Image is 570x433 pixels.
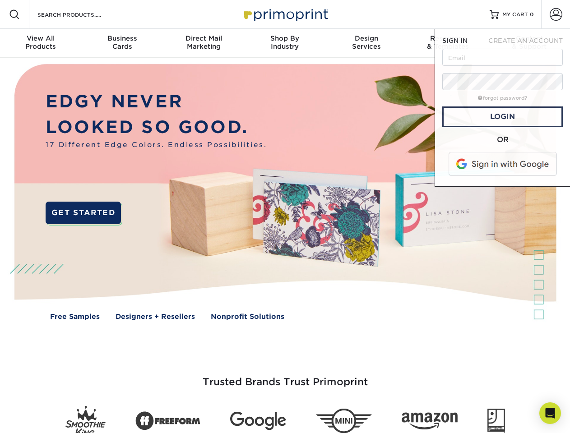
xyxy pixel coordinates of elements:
[81,29,162,58] a: BusinessCards
[244,34,325,42] span: Shop By
[240,5,330,24] img: Primoprint
[244,29,325,58] a: Shop ByIndustry
[37,9,125,20] input: SEARCH PRODUCTS.....
[326,34,407,42] span: Design
[530,11,534,18] span: 0
[211,312,284,322] a: Nonprofit Solutions
[326,29,407,58] a: DesignServices
[163,34,244,51] div: Marketing
[2,405,77,430] iframe: Google Customer Reviews
[402,413,458,430] img: Amazon
[21,355,549,399] h3: Trusted Brands Trust Primoprint
[407,34,488,51] div: & Templates
[326,34,407,51] div: Services
[502,11,528,18] span: MY CART
[46,89,267,115] p: EDGY NEVER
[163,34,244,42] span: Direct Mail
[487,409,505,433] img: Goodwill
[442,106,563,127] a: Login
[230,412,286,430] img: Google
[478,95,527,101] a: forgot password?
[163,29,244,58] a: Direct MailMarketing
[488,37,563,44] span: CREATE AN ACCOUNT
[46,202,121,224] a: GET STARTED
[116,312,195,322] a: Designers + Resellers
[539,402,561,424] div: Open Intercom Messenger
[50,312,100,322] a: Free Samples
[442,49,563,66] input: Email
[407,34,488,42] span: Resources
[81,34,162,42] span: Business
[442,134,563,145] div: OR
[244,34,325,51] div: Industry
[407,29,488,58] a: Resources& Templates
[46,115,267,140] p: LOOKED SO GOOD.
[81,34,162,51] div: Cards
[442,37,468,44] span: SIGN IN
[46,140,267,150] span: 17 Different Edge Colors. Endless Possibilities.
